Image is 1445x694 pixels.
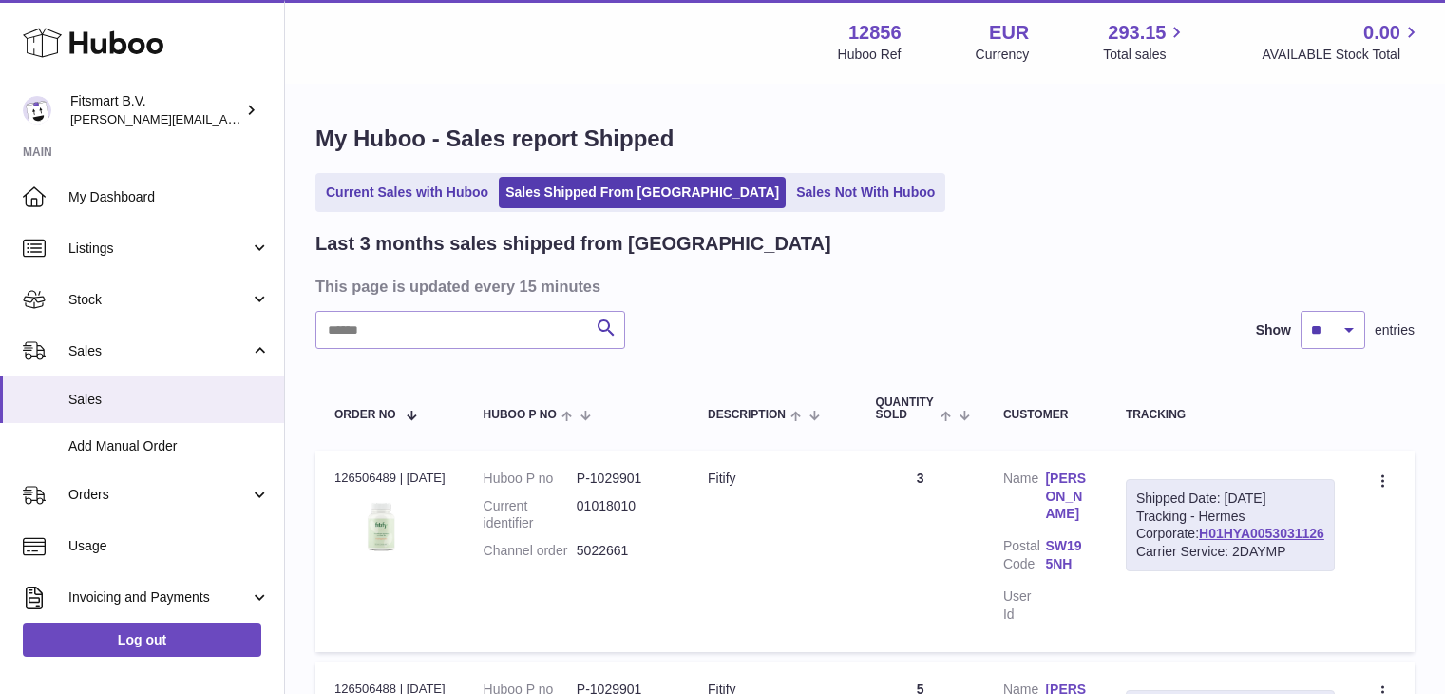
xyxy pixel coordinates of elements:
dt: Name [1003,470,1045,529]
div: Tracking [1126,409,1335,421]
span: My Dashboard [68,188,270,206]
a: [PERSON_NAME] [1045,470,1087,524]
a: SW19 5NH [1045,537,1087,573]
dt: User Id [1003,588,1045,624]
strong: EUR [989,20,1029,46]
span: Add Manual Order [68,437,270,455]
img: jonathan@leaderoo.com [23,96,51,125]
span: AVAILABLE Stock Total [1262,46,1422,64]
dd: 5022661 [577,542,670,560]
span: 0.00 [1363,20,1400,46]
h3: This page is updated every 15 minutes [315,276,1410,297]
span: entries [1375,321,1415,339]
td: 3 [857,451,984,652]
h2: Last 3 months sales shipped from [GEOGRAPHIC_DATA] [315,231,831,257]
div: Customer [1003,409,1088,421]
a: Log out [23,623,261,657]
span: Usage [68,537,270,555]
div: 126506489 | [DATE] [334,470,446,487]
span: Huboo P no [484,409,557,421]
div: Fitify [708,470,838,488]
a: 0.00 AVAILABLE Stock Total [1262,20,1422,64]
div: Currency [976,46,1030,64]
span: Quantity Sold [876,396,936,421]
span: 293.15 [1108,20,1166,46]
span: Sales [68,342,250,360]
div: Carrier Service: 2DAYMP [1136,543,1324,561]
span: Description [708,409,786,421]
h1: My Huboo - Sales report Shipped [315,124,1415,154]
div: Shipped Date: [DATE] [1136,490,1324,508]
div: Fitsmart B.V. [70,92,241,128]
a: Sales Shipped From [GEOGRAPHIC_DATA] [499,177,786,208]
div: Tracking - Hermes Corporate: [1126,479,1335,572]
a: H01HYA0053031126 [1199,526,1324,541]
span: Invoicing and Payments [68,588,250,607]
a: 293.15 Total sales [1103,20,1188,64]
span: Total sales [1103,46,1188,64]
dt: Postal Code [1003,537,1045,578]
a: Current Sales with Huboo [319,177,495,208]
dd: P-1029901 [577,470,670,488]
div: Huboo Ref [838,46,902,64]
label: Show [1256,321,1291,339]
span: Stock [68,291,250,309]
dt: Huboo P no [484,470,577,488]
strong: 12856 [848,20,902,46]
span: [PERSON_NAME][EMAIL_ADDRESS][DOMAIN_NAME] [70,111,381,126]
span: Order No [334,409,396,421]
a: Sales Not With Huboo [789,177,941,208]
span: Sales [68,391,270,409]
span: Listings [68,240,250,258]
dt: Channel order [484,542,577,560]
span: Orders [68,486,250,504]
img: 128561739542540.png [334,492,429,560]
dt: Current identifier [484,497,577,533]
dd: 01018010 [577,497,670,533]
